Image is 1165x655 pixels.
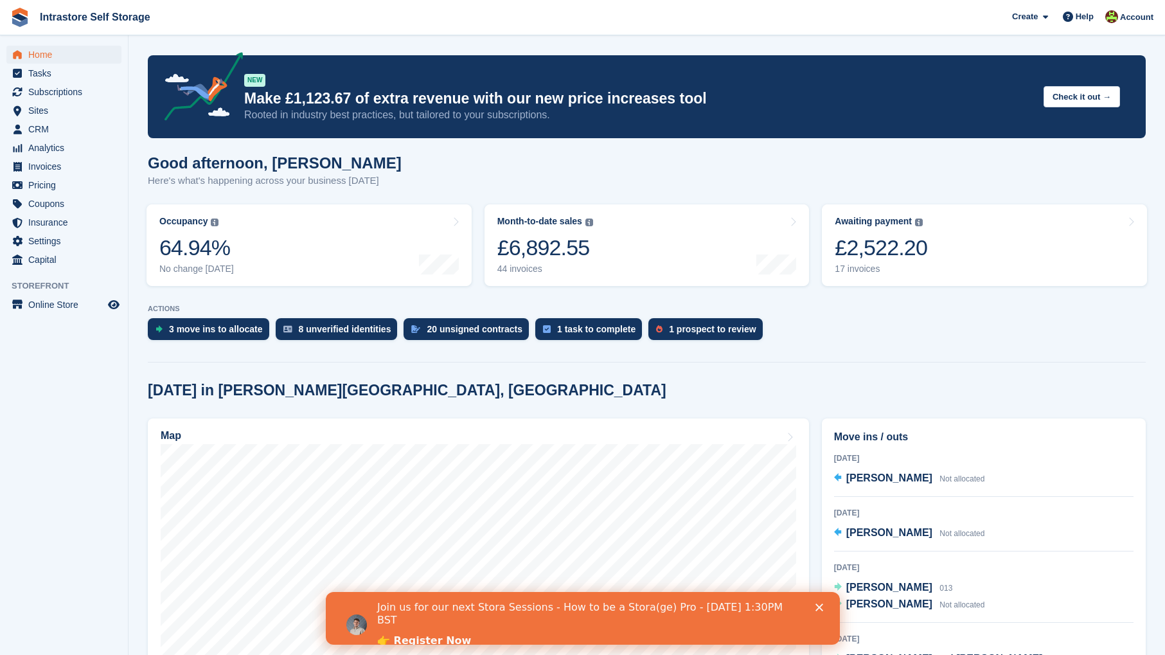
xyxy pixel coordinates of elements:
a: 1 prospect to review [648,318,769,346]
a: 3 move ins to allocate [148,318,276,346]
img: icon-info-grey-7440780725fd019a000dd9b08b2336e03edf1995a4989e88bcd33f0948082b44.svg [585,219,593,226]
span: [PERSON_NAME] [846,598,932,609]
a: menu [6,157,121,175]
div: [DATE] [834,633,1134,645]
a: 20 unsigned contracts [404,318,535,346]
span: Not allocated [939,600,984,609]
span: [PERSON_NAME] [846,527,932,538]
a: menu [6,64,121,82]
img: move_ins_to_allocate_icon-fdf77a2bb77ea45bf5b3d319d69a93e2d87916cf1d5bf7949dd705db3b84f3ca.svg [156,325,163,333]
img: price-adjustments-announcement-icon-8257ccfd72463d97f412b2fc003d46551f7dbcb40ab6d574587a9cd5c0d94... [154,52,244,125]
div: 1 task to complete [557,324,636,334]
a: 👉 Register Now [51,42,145,57]
img: verify_identity-adf6edd0f0f0b5bbfe63781bf79b02c33cf7c696d77639b501bdc392416b5a36.svg [283,325,292,333]
button: Check it out → [1044,86,1120,107]
span: Not allocated [939,529,984,538]
img: contract_signature_icon-13c848040528278c33f63329250d36e43548de30e8caae1d1a13099fd9432cc5.svg [411,325,420,333]
a: [PERSON_NAME] Not allocated [834,525,985,542]
span: Capital [28,251,105,269]
a: menu [6,296,121,314]
div: [DATE] [834,562,1134,573]
div: 3 move ins to allocate [169,324,263,334]
span: Storefront [12,280,128,292]
span: Create [1012,10,1038,23]
span: Invoices [28,157,105,175]
span: Insurance [28,213,105,231]
a: Occupancy 64.94% No change [DATE] [147,204,472,286]
span: CRM [28,120,105,138]
h2: Map [161,430,181,442]
a: menu [6,46,121,64]
p: ACTIONS [148,305,1146,313]
h2: Move ins / outs [834,429,1134,445]
a: Month-to-date sales £6,892.55 44 invoices [485,204,810,286]
span: Sites [28,102,105,120]
iframe: Intercom live chat banner [326,592,840,645]
span: Home [28,46,105,64]
a: menu [6,213,121,231]
a: menu [6,102,121,120]
div: 20 unsigned contracts [427,324,522,334]
span: Pricing [28,176,105,194]
a: menu [6,139,121,157]
div: 64.94% [159,235,234,261]
a: menu [6,83,121,101]
a: 8 unverified identities [276,318,404,346]
h1: Good afternoon, [PERSON_NAME] [148,154,402,172]
div: NEW [244,74,265,87]
span: Account [1120,11,1153,24]
span: Not allocated [939,474,984,483]
a: [PERSON_NAME] Not allocated [834,597,985,613]
div: [DATE] [834,507,1134,519]
img: prospect-51fa495bee0391a8d652442698ab0144808aea92771e9ea1ae160a38d050c398.svg [656,325,663,333]
div: Close [490,12,502,19]
span: Coupons [28,195,105,213]
div: 44 invoices [497,264,593,274]
a: [PERSON_NAME] 013 [834,580,953,597]
a: menu [6,195,121,213]
div: 17 invoices [835,264,927,274]
div: No change [DATE] [159,264,234,274]
img: icon-info-grey-7440780725fd019a000dd9b08b2336e03edf1995a4989e88bcd33f0948082b44.svg [915,219,923,226]
a: Preview store [106,297,121,312]
a: menu [6,251,121,269]
span: 013 [939,584,952,593]
a: Intrastore Self Storage [35,6,156,28]
span: Analytics [28,139,105,157]
img: icon-info-grey-7440780725fd019a000dd9b08b2336e03edf1995a4989e88bcd33f0948082b44.svg [211,219,218,226]
p: Here's what's happening across your business [DATE] [148,174,402,188]
div: Awaiting payment [835,216,912,227]
div: Occupancy [159,216,208,227]
span: Settings [28,232,105,250]
img: stora-icon-8386f47178a22dfd0bd8f6a31ec36ba5ce8667c1dd55bd0f319d3a0aa187defe.svg [10,8,30,27]
a: menu [6,232,121,250]
span: Online Store [28,296,105,314]
a: menu [6,176,121,194]
h2: [DATE] in [PERSON_NAME][GEOGRAPHIC_DATA], [GEOGRAPHIC_DATA] [148,382,666,399]
div: £2,522.20 [835,235,927,261]
a: Awaiting payment £2,522.20 17 invoices [822,204,1147,286]
span: [PERSON_NAME] [846,472,932,483]
a: menu [6,120,121,138]
p: Make £1,123.67 of extra revenue with our new price increases tool [244,89,1033,108]
img: task-75834270c22a3079a89374b754ae025e5fb1db73e45f91037f5363f120a921f8.svg [543,325,551,333]
a: 1 task to complete [535,318,648,346]
img: Emily Clark [1105,10,1118,23]
span: Subscriptions [28,83,105,101]
p: Rooted in industry best practices, but tailored to your subscriptions. [244,108,1033,122]
div: £6,892.55 [497,235,593,261]
span: Tasks [28,64,105,82]
div: 8 unverified identities [299,324,391,334]
a: [PERSON_NAME] Not allocated [834,471,985,487]
div: Month-to-date sales [497,216,582,227]
div: [DATE] [834,453,1134,464]
span: [PERSON_NAME] [846,582,932,593]
span: Help [1076,10,1094,23]
div: 1 prospect to review [669,324,756,334]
